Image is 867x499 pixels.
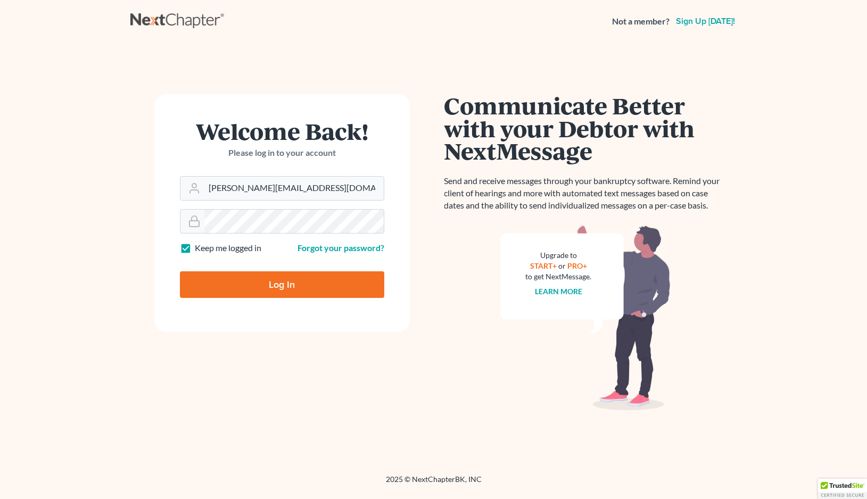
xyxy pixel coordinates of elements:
h1: Communicate Better with your Debtor with NextMessage [444,94,726,162]
img: nextmessage_bg-59042aed3d76b12b5cd301f8e5b87938c9018125f34e5fa2b7a6b67550977c72.svg [500,224,671,411]
p: Please log in to your account [180,147,384,159]
a: START+ [530,261,557,270]
input: Email Address [204,177,384,200]
a: PRO+ [567,261,587,270]
div: 2025 © NextChapterBK, INC [130,474,737,493]
span: or [558,261,566,270]
div: to get NextMessage. [526,271,592,282]
div: Upgrade to [526,250,592,261]
a: Learn more [535,287,582,296]
h1: Welcome Back! [180,120,384,143]
strong: Not a member? [612,15,670,28]
p: Send and receive messages through your bankruptcy software. Remind your client of hearings and mo... [444,175,726,212]
div: TrustedSite Certified [818,479,867,499]
a: Sign up [DATE]! [674,17,737,26]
